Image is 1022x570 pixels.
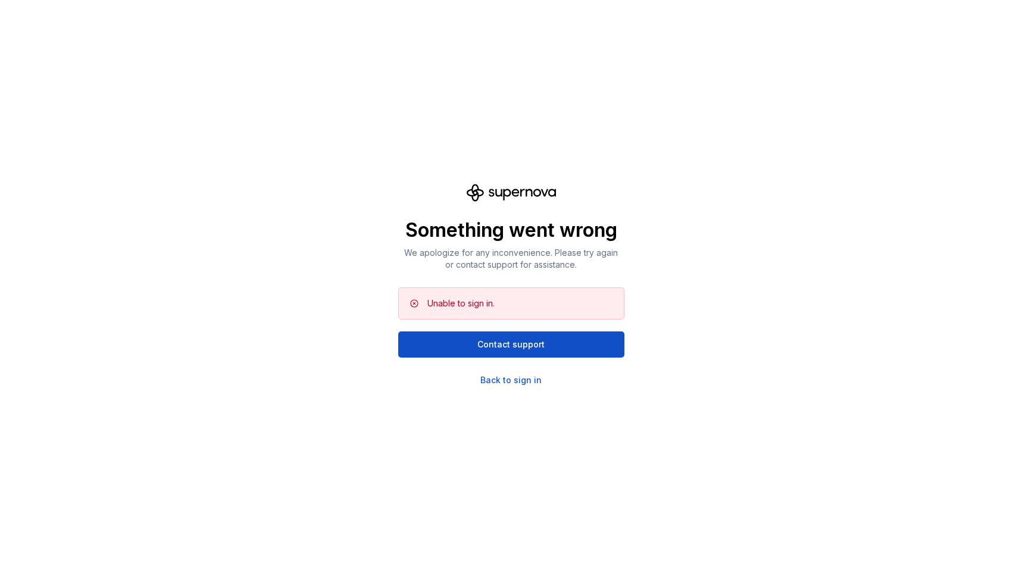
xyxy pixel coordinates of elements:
button: Contact support [398,331,624,358]
p: We apologize for any inconvenience. Please try again or contact support for assistance. [398,247,624,271]
div: Unable to sign in. [427,297,495,309]
a: Back to sign in [480,374,542,386]
span: Contact support [477,339,545,350]
p: Something went wrong [398,218,624,242]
